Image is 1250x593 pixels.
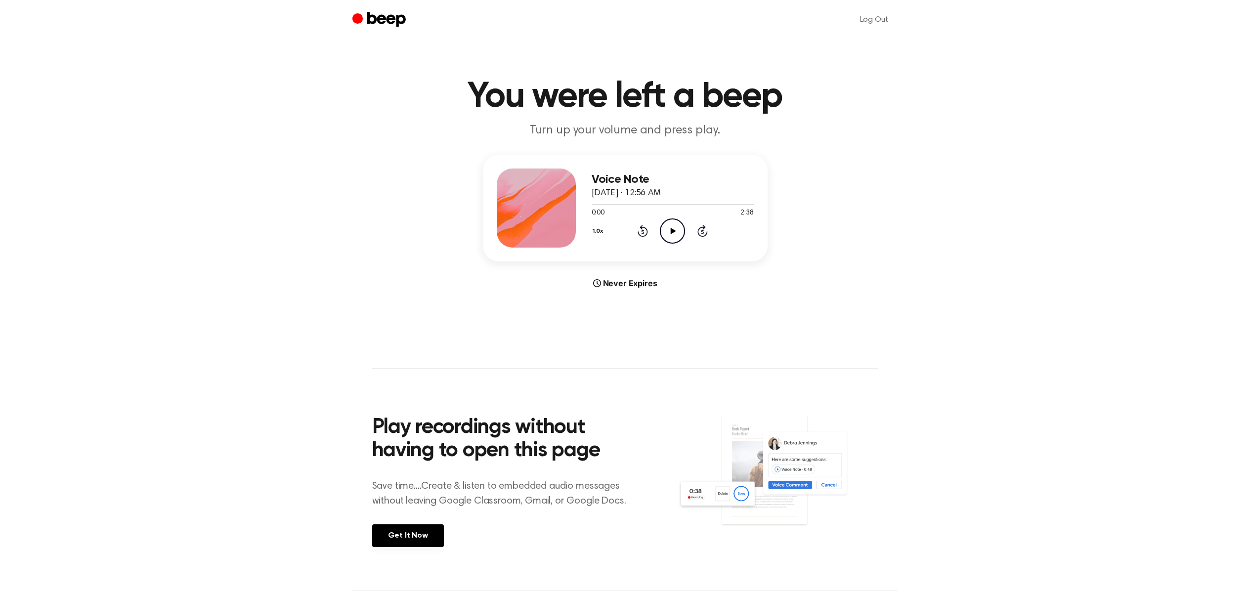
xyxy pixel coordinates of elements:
[435,123,815,139] p: Turn up your volume and press play.
[352,10,408,30] a: Beep
[372,79,878,115] h1: You were left a beep
[592,189,661,198] span: [DATE] · 12:56 AM
[483,277,768,289] div: Never Expires
[850,8,898,32] a: Log Out
[372,524,444,547] a: Get It Now
[740,208,753,218] span: 2:38
[592,173,754,186] h3: Voice Note
[372,479,639,508] p: Save time....Create & listen to embedded audio messages without leaving Google Classroom, Gmail, ...
[678,413,878,546] img: Voice Comments on Docs and Recording Widget
[592,208,604,218] span: 0:00
[372,416,639,463] h2: Play recordings without having to open this page
[592,223,607,240] button: 1.0x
